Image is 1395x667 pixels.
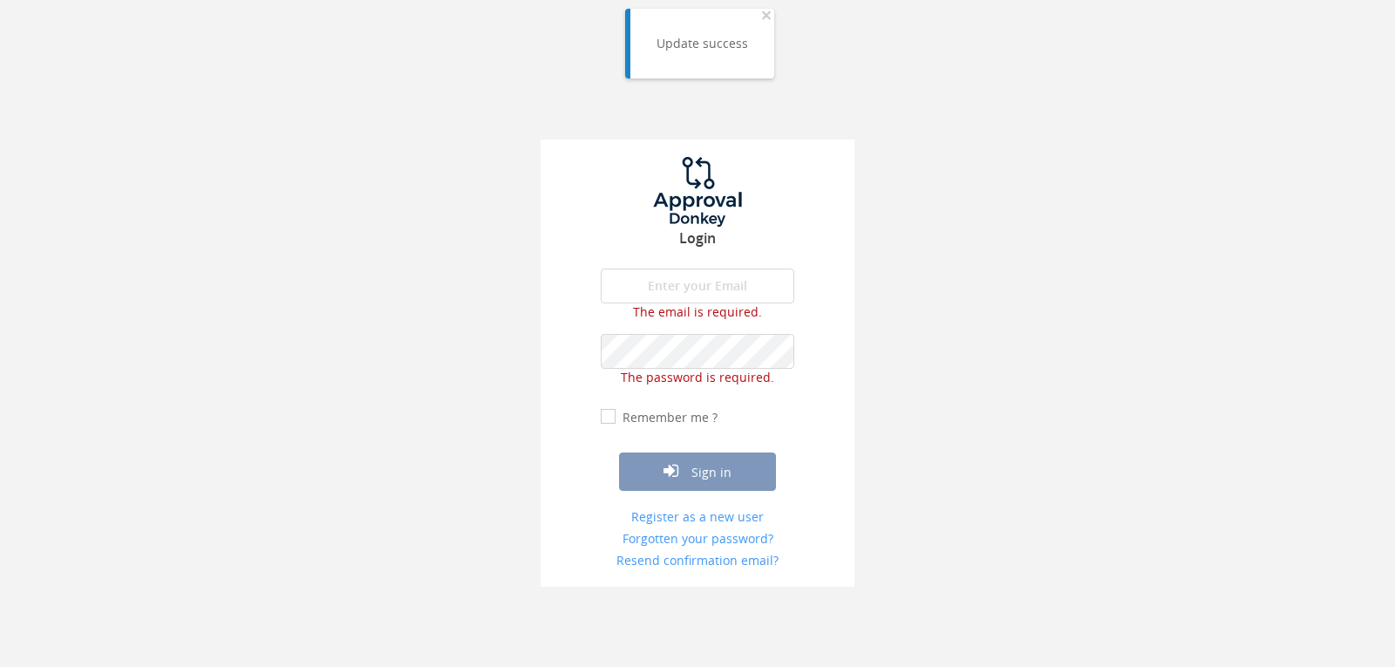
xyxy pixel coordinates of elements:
[633,303,762,320] span: The email is required.
[601,508,794,526] a: Register as a new user
[619,453,776,491] button: Sign in
[761,3,772,27] span: ×
[601,530,794,548] a: Forgotten your password?
[601,552,794,569] a: Resend confirmation email?
[601,269,794,303] input: Enter your Email
[618,409,718,426] label: Remember me ?
[621,369,774,385] span: The password is required.
[657,35,748,52] div: Update success
[541,231,854,247] h3: Login
[632,157,763,227] img: logo.png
